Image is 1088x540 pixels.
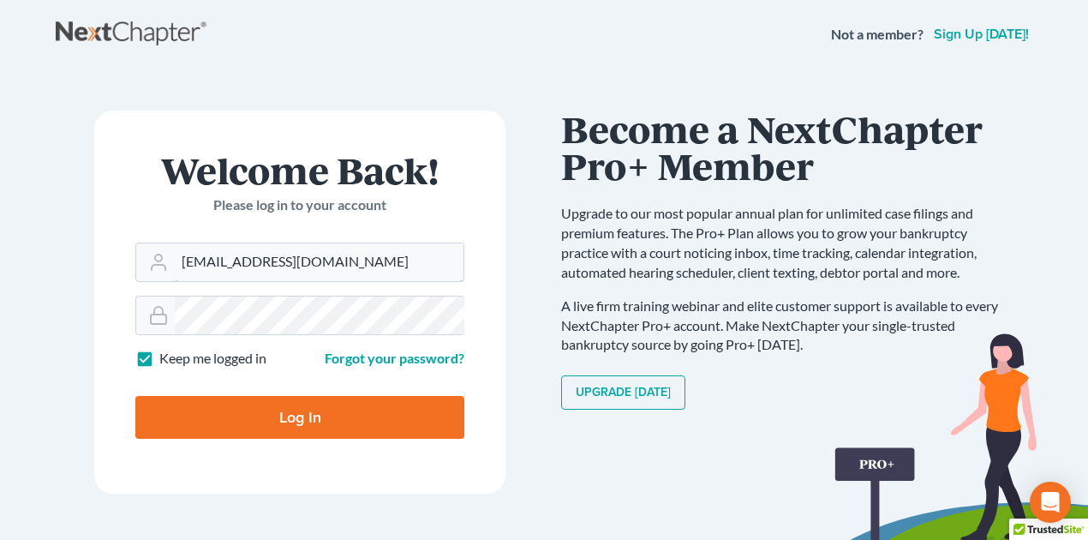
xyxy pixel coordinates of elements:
[175,243,463,281] input: Email Address
[159,349,266,369] label: Keep me logged in
[930,27,1032,41] a: Sign up [DATE]!
[135,152,464,189] h1: Welcome Back!
[135,396,464,439] input: Log In
[325,350,464,366] a: Forgot your password?
[561,111,1015,183] h1: Become a NextChapter Pro+ Member
[561,375,685,410] a: Upgrade [DATE]
[831,25,924,45] strong: Not a member?
[561,297,1015,356] p: A live firm training webinar and elite customer support is available to every NextChapter Pro+ ac...
[135,195,464,215] p: Please log in to your account
[1030,482,1071,523] div: Open Intercom Messenger
[561,204,1015,282] p: Upgrade to our most popular annual plan for unlimited case filings and premium features. The Pro+...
